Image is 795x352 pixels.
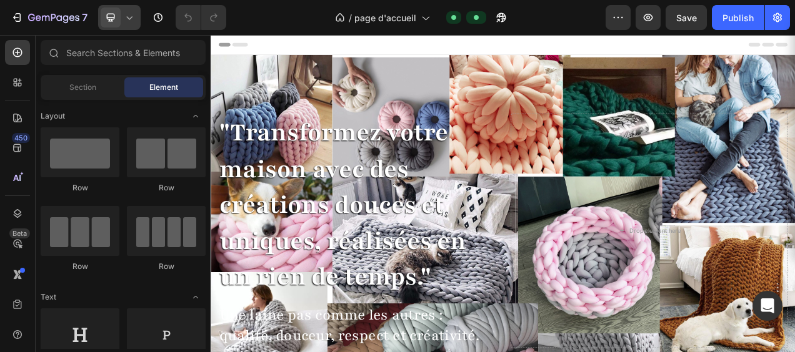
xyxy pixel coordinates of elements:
span: / [349,11,352,24]
strong: "Transformez votre maison avec des créations douces et uniques, réalisées en un rien de temps." [11,104,327,331]
div: Undo/Redo [176,5,226,30]
div: Publish [722,11,754,24]
span: page d'accueil [354,11,416,24]
span: Toggle open [186,106,206,126]
span: Element [149,82,178,93]
span: Toggle open [186,287,206,307]
span: Save [676,12,697,23]
div: Row [41,261,119,272]
div: Beta [9,228,30,238]
div: Row [127,261,206,272]
div: 450 [12,133,30,143]
span: Text [41,291,56,303]
p: 7 [82,10,87,25]
input: Search Sections & Elements [41,40,206,65]
button: 7 [5,5,93,30]
div: Open Intercom Messenger [752,291,782,321]
button: Save [666,5,707,30]
span: Layout [41,110,65,122]
iframe: Design area [211,35,795,352]
button: Publish [712,5,764,30]
div: Row [41,182,119,193]
span: Section [69,82,96,93]
div: Drop element here [537,247,604,257]
div: Row [127,182,206,193]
